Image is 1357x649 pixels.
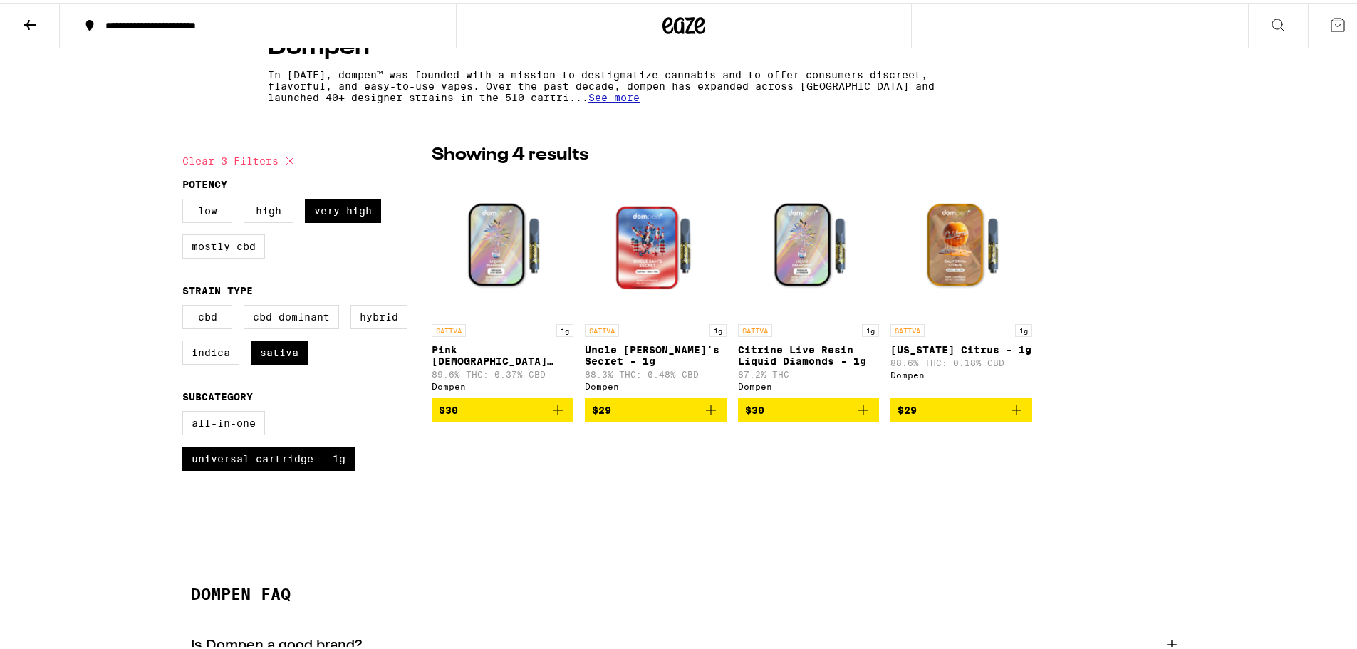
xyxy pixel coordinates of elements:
label: Indica [182,338,239,362]
p: Pink [DEMOGRAPHIC_DATA] Live Resin Liquid Diamonds - 1g [432,341,573,364]
p: 87.2% THC [738,367,880,376]
p: 1g [1015,321,1032,334]
p: 89.6% THC: 0.37% CBD [432,367,573,376]
legend: Potency [182,176,227,187]
p: 1g [556,321,573,334]
p: 1g [709,321,727,334]
div: Dompen [432,379,573,388]
button: Add to bag [432,395,573,420]
label: CBD [182,302,232,326]
label: Mostly CBD [182,232,265,256]
label: Very High [305,196,381,220]
p: Citrine Live Resin Liquid Diamonds - 1g [738,341,880,364]
label: Universal Cartridge - 1g [182,444,355,468]
legend: Strain Type [182,282,253,294]
button: Add to bag [738,395,880,420]
p: Showing 4 results [432,140,588,165]
div: Dompen [585,379,727,388]
label: All-In-One [182,408,265,432]
span: $29 [592,402,611,413]
p: SATIVA [585,321,619,334]
p: 1g [862,321,879,334]
button: Clear 3 filters [182,140,298,176]
label: Low [182,196,232,220]
label: High [244,196,293,220]
img: Dompen - Pink Jesus Live Resin Liquid Diamonds - 1g [432,172,573,314]
span: $30 [745,402,764,413]
p: SATIVA [738,321,772,334]
a: Open page for Citrine Live Resin Liquid Diamonds - 1g from Dompen [738,172,880,395]
h2: DOMPEN FAQ [191,584,1177,616]
a: Open page for California Citrus - 1g from Dompen [890,172,1032,395]
span: See more [588,89,640,100]
img: Dompen - Citrine Live Resin Liquid Diamonds - 1g [738,172,880,314]
p: SATIVA [890,321,925,334]
span: $30 [439,402,458,413]
img: Dompen - Uncle Sam's Secret - 1g [585,172,727,314]
legend: Subcategory [182,388,253,400]
a: Open page for Pink Jesus Live Resin Liquid Diamonds - 1g from Dompen [432,172,573,395]
a: Open page for Uncle Sam's Secret - 1g from Dompen [585,172,727,395]
button: Add to bag [890,395,1032,420]
img: Dompen - California Citrus - 1g [890,172,1032,314]
label: Hybrid [350,302,407,326]
p: Uncle [PERSON_NAME]'s Secret - 1g [585,341,727,364]
p: SATIVA [432,321,466,334]
span: Hi. Need any help? [9,10,103,21]
span: $29 [898,402,917,413]
button: Add to bag [585,395,727,420]
div: Dompen [738,379,880,388]
div: Dompen [890,368,1032,377]
label: CBD Dominant [244,302,339,326]
label: Sativa [251,338,308,362]
p: 88.3% THC: 0.48% CBD [585,367,727,376]
p: [US_STATE] Citrus - 1g [890,341,1032,353]
p: In [DATE], dompen™ was founded with a mission to destigmatize cannabis and to offer consumers dis... [268,66,974,100]
p: 88.6% THC: 0.18% CBD [890,355,1032,365]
